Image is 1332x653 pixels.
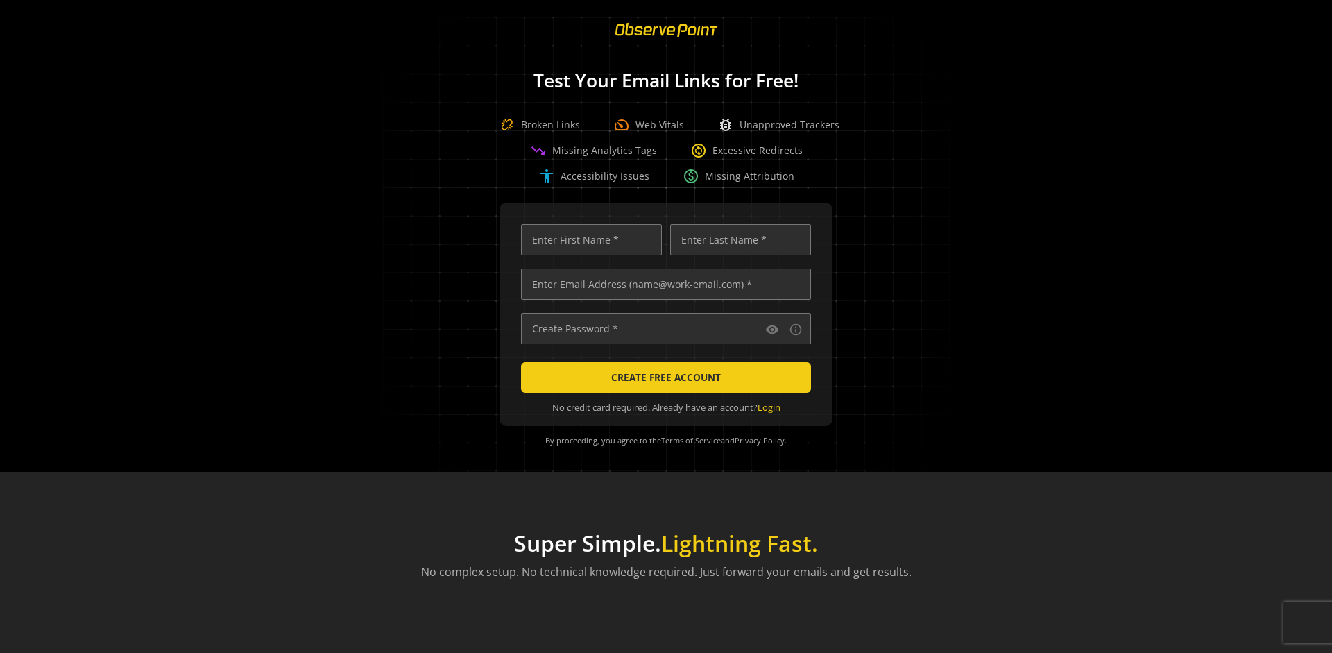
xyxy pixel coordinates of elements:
[521,269,811,300] input: Enter Email Address (name@work-email.com) *
[421,530,912,557] h1: Super Simple.
[493,111,580,139] div: Broken Links
[758,401,780,414] a: Login
[538,168,555,185] span: accessibility
[613,117,684,133] div: Web Vitals
[683,168,794,185] div: Missing Attribution
[787,321,804,338] button: Password requirements
[530,142,547,159] span: trending_down
[521,362,811,393] button: CREATE FREE ACCOUNT
[661,528,818,558] span: Lightning Fast.
[606,32,726,45] a: ObservePoint Homepage
[683,168,699,185] span: paid
[521,224,662,255] input: Enter First Name *
[611,365,721,390] span: CREATE FREE ACCOUNT
[361,71,971,91] h1: Test Your Email Links for Free!
[690,142,707,159] span: change_circle
[530,142,657,159] div: Missing Analytics Tags
[661,435,721,446] a: Terms of Service
[521,313,811,344] input: Create Password *
[735,435,785,446] a: Privacy Policy
[613,117,630,133] span: speed
[717,117,839,133] div: Unapproved Trackers
[493,111,521,139] img: Broken Link
[690,142,803,159] div: Excessive Redirects
[717,117,734,133] span: bug_report
[789,323,803,337] mat-icon: info_outline
[670,224,811,255] input: Enter Last Name *
[421,563,912,580] p: No complex setup. No technical knowledge required. Just forward your emails and get results.
[538,168,649,185] div: Accessibility Issues
[765,323,779,337] mat-icon: visibility
[517,426,815,455] div: By proceeding, you agree to the and .
[521,401,811,414] div: No credit card required. Already have an account?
